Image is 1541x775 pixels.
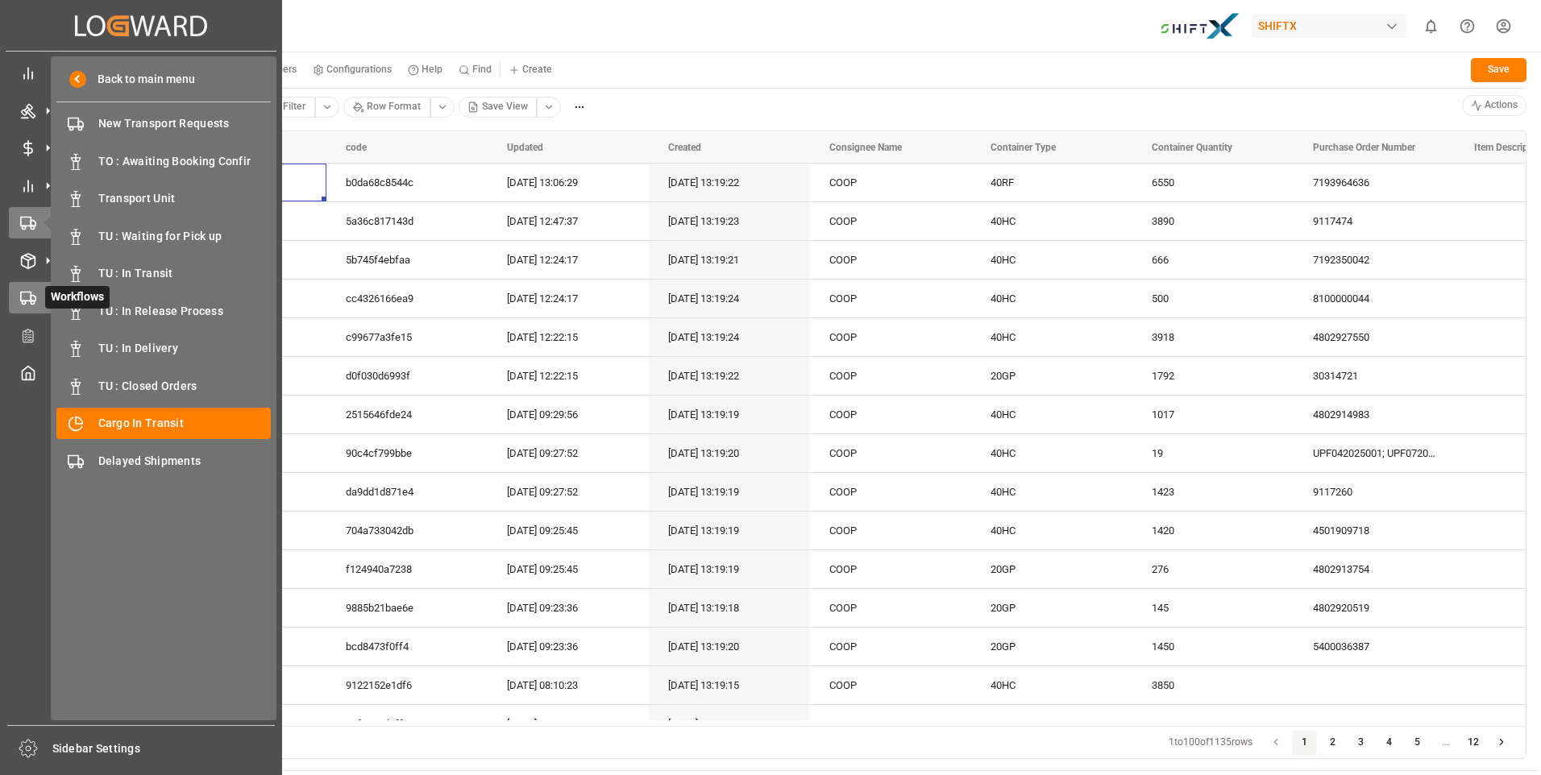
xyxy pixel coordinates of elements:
span: TU : Waiting for Pick up [98,228,272,245]
div: 40HC [991,396,1113,433]
span: Cargo In Transit [98,415,272,432]
button: Help Center [1449,8,1485,44]
a: TO : Awaiting Booking Confir [56,145,271,176]
span: TU : Closed Orders [98,378,272,395]
div: [DATE] 09:27:52 [488,473,649,511]
div: d0f030d6993f [326,357,488,395]
div: 20GP [991,358,1113,395]
div: 145 [1132,589,1294,627]
span: Purchase Order Number [1313,142,1415,153]
span: Back to main menu [86,71,195,88]
div: [DATE] 13:19:24 [649,318,810,356]
div: [DATE] 09:27:52 [488,434,649,472]
a: TU : In Delivery [56,333,271,364]
div: 20GP [991,551,1113,588]
span: TO : Awaiting Booking Confir [98,153,272,170]
span: New Transport Requests [98,115,272,132]
button: Row Format [343,97,430,118]
div: 6550 [1132,164,1294,201]
button: Find [451,58,500,82]
div: cc4326166ea9 [326,280,488,317]
div: 1450 [1132,628,1294,665]
div: COOP [810,202,971,240]
div: 1792 [1132,357,1294,395]
div: 40RF [991,164,1113,201]
button: 12 [1461,730,1487,756]
a: TU : Closed Orders [56,370,271,401]
div: COOP [810,357,971,395]
div: bcd8473f0ff4 [326,628,488,665]
button: 1 [1292,730,1318,756]
div: 40HC [991,512,1113,549]
div: c99677a3fe15 [326,318,488,356]
div: [DATE] 13:19:19 [649,512,810,549]
div: 1017 [1132,396,1294,433]
button: Actions [1462,95,1527,116]
div: [DATE] 12:22:15 [488,318,649,356]
div: [DATE] 09:29:56 [488,396,649,433]
span: TU : In Delivery [98,340,272,357]
a: TU : In Transit [56,258,271,289]
button: 5 [1405,730,1431,756]
a: My Cockpit [9,357,273,388]
div: COOP [810,434,971,472]
div: [DATE] 13:19:20 [649,434,810,472]
div: b0da68c8544c [326,164,488,201]
div: 27f33c6d5ffc [326,705,488,743]
div: 90c4cf799bbe [326,434,488,472]
div: 4802927550 [1294,318,1455,356]
div: 1423 [1132,473,1294,511]
a: Delayed Shipments [56,445,271,476]
div: [DATE] 13:19:16 [649,705,810,743]
button: Save View [459,97,538,118]
span: TU : In Release Process [98,303,272,320]
div: 20GP [991,628,1113,665]
button: Help [400,58,451,82]
span: Delayed Shipments [98,453,272,470]
div: [DATE] 13:19:22 [649,357,810,395]
div: 704a733042db [326,512,488,549]
div: 4501909718 [1294,512,1455,549]
button: show 0 new notifications [1413,8,1449,44]
div: [DATE] 08:10:23 [488,666,649,704]
div: [DATE] 09:25:45 [488,512,649,549]
span: Container Quantity [1152,142,1232,153]
a: TU : In Release Process [56,295,271,326]
div: [DATE] 13:19:24 [649,280,810,317]
span: code [346,142,367,153]
button: 4 [1377,730,1402,756]
a: WorkflowsWorkflows [9,282,273,313]
div: 40HC [991,435,1113,472]
div: [DATE] 13:19:21 [649,241,810,279]
div: [DATE] 13:19:15 [649,666,810,704]
div: COOP [810,164,971,201]
small: Create [522,64,552,74]
div: 5400036387 [1294,628,1455,665]
div: 7193964636 [1294,164,1455,201]
small: Configurations [326,64,392,74]
div: COOP [810,705,971,743]
div: SHIFTX [1252,15,1406,38]
div: COOP [810,396,971,433]
div: 40HC [991,667,1113,704]
div: [DATE] 09:25:45 [488,550,649,588]
div: [DATE] 12:24:17 [488,280,649,317]
a: Control Tower [9,57,273,89]
div: 5a36c817143d [326,202,488,240]
div: 666 [1132,241,1294,279]
div: COOP [810,512,971,549]
div: 40HC [991,474,1113,511]
div: 3918 [1132,318,1294,356]
div: 3850 [1132,666,1294,704]
div: COOP [810,318,971,356]
a: TU : Waiting for Pick up [56,220,271,251]
div: 5b745f4ebfaa [326,241,488,279]
span: Created [668,142,701,153]
div: f124940a7238 [326,550,488,588]
span: Sidebar Settings [52,740,276,757]
div: 1 to 100 of 1135 rows [1169,736,1252,750]
button: Save [1471,58,1526,82]
div: [DATE] 13:19:19 [649,473,810,511]
button: 2 [1320,730,1346,756]
div: 4802913754 [1294,550,1455,588]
